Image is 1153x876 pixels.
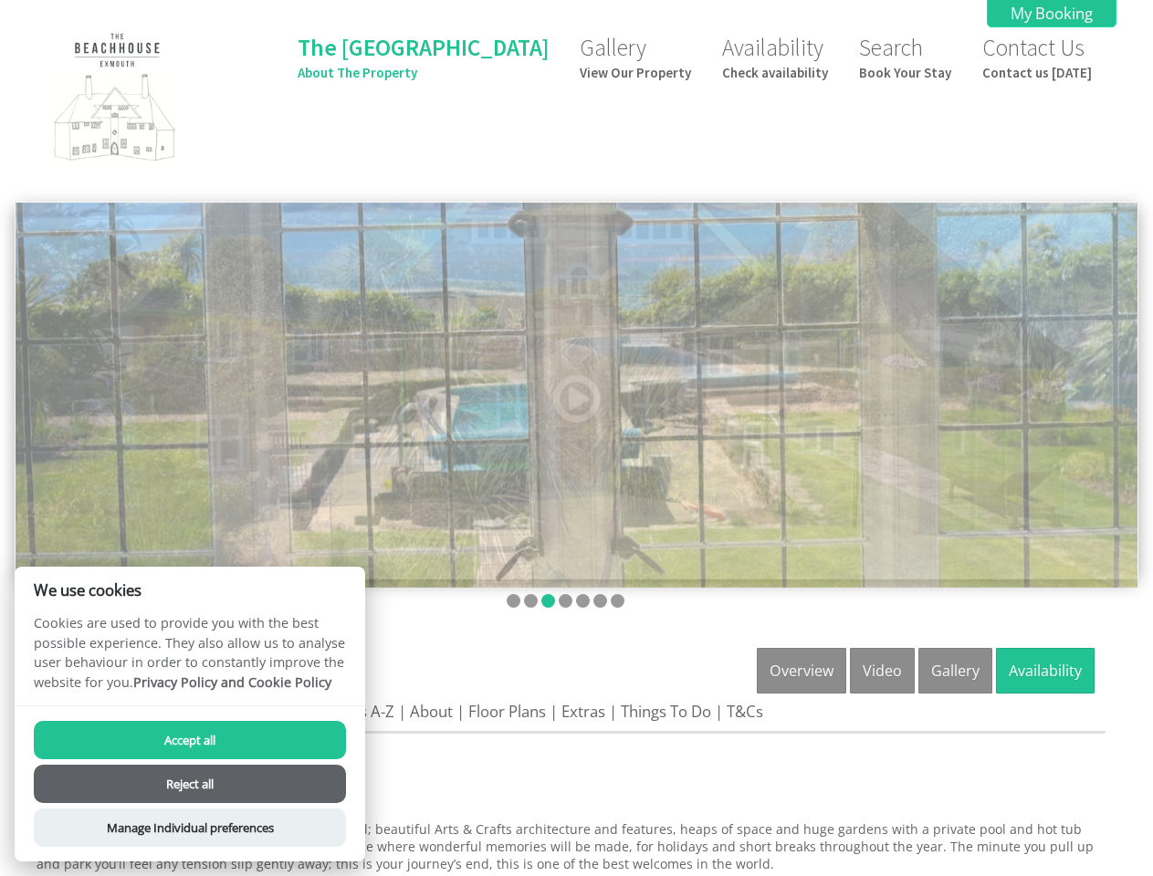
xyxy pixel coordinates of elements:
[34,808,346,847] button: Manage Individual preferences
[15,613,365,705] p: Cookies are used to provide you with the best possible experience. They also allow us to analyse ...
[37,769,1095,804] a: About
[722,33,828,81] a: AvailabilityCheck availability
[996,648,1095,693] a: Availability
[298,64,549,81] small: About The Property
[982,64,1092,81] small: Contact us [DATE]
[850,648,915,693] a: Video
[727,701,763,722] a: T&Cs
[561,701,605,722] a: Extras
[410,701,453,722] a: About
[757,648,846,693] a: Overview
[26,26,208,174] img: The Beach House Exmouth
[468,701,546,722] a: Floor Plans
[34,721,346,759] button: Accept all
[580,33,691,81] a: GalleryView Our Property
[298,33,549,81] a: The [GEOGRAPHIC_DATA]About The Property
[859,64,951,81] small: Book Your Stay
[15,581,365,599] h2: We use cookies
[859,33,951,81] a: SearchBook Your Stay
[918,648,992,693] a: Gallery
[982,33,1092,81] a: Contact UsContact us [DATE]
[133,673,331,691] a: Privacy Policy and Cookie Policy
[34,765,346,803] button: Reject all
[722,64,828,81] small: Check availability
[580,64,691,81] small: View Our Property
[37,820,1095,872] p: This luxury large group holiday house is one-of-a-kind; beautiful Arts & Crafts architecture and ...
[621,701,711,722] a: Things To Do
